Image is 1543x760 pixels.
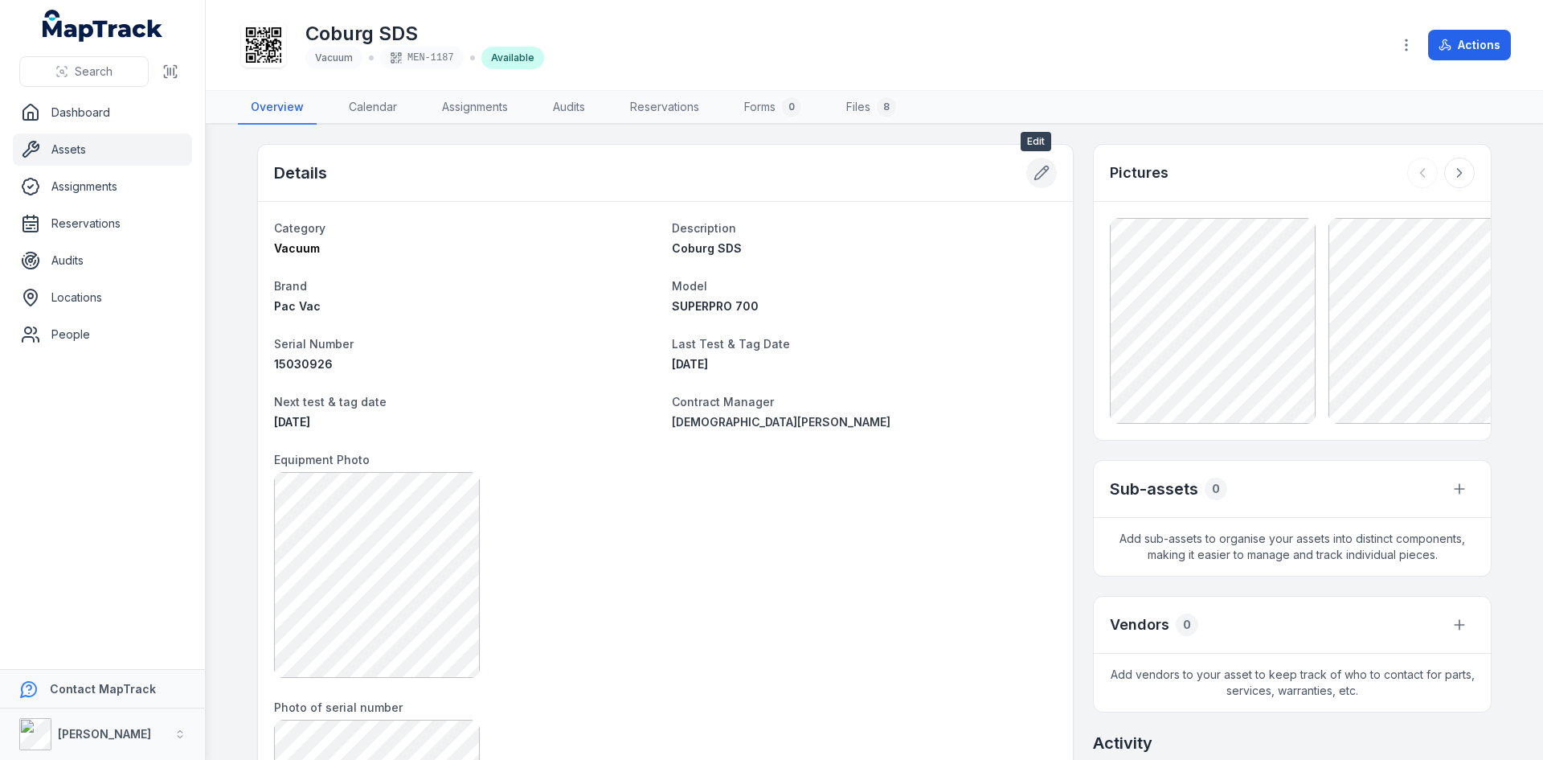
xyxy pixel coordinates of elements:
span: Coburg SDS [672,241,742,255]
span: Last Test & Tag Date [672,337,790,351]
h2: Details [274,162,327,184]
strong: [PERSON_NAME] [58,727,151,741]
a: Assignments [429,91,521,125]
a: Assignments [13,170,192,203]
a: Files8 [833,91,909,125]
h3: Pictures [1110,162,1169,184]
div: 0 [782,97,801,117]
span: 15030926 [274,357,333,371]
a: Reservations [617,91,712,125]
span: Vacuum [274,241,320,255]
div: 0 [1176,614,1198,636]
span: Category [274,221,325,235]
div: Available [481,47,544,69]
a: Calendar [336,91,410,125]
span: Add sub-assets to organise your assets into distinct components, making it easier to manage and t... [1094,518,1491,576]
span: Description [672,221,736,235]
span: [DATE] [274,415,310,429]
a: Reservations [13,207,192,240]
div: MEN-1187 [380,47,464,69]
a: Audits [540,91,598,125]
a: Locations [13,281,192,314]
time: 8/6/25, 10:25:00 AM [672,357,708,371]
a: Overview [238,91,317,125]
div: 8 [877,97,896,117]
a: Dashboard [13,97,192,129]
button: Search [19,56,149,87]
time: 2/6/26, 11:25:00 AM [274,415,310,429]
span: Model [672,279,707,293]
span: Contract Manager [672,395,774,409]
a: Assets [13,134,192,166]
span: Search [75,64,113,80]
a: [DEMOGRAPHIC_DATA][PERSON_NAME] [672,414,1057,430]
a: Audits [13,244,192,277]
strong: Contact MapTrack [50,682,156,696]
span: Pac Vac [274,299,321,313]
button: Actions [1428,30,1511,60]
span: Equipment Photo [274,453,370,466]
span: Next test & tag date [274,395,387,409]
a: MapTrack [43,10,163,42]
a: Forms0 [731,91,814,125]
span: Serial Number [274,337,354,351]
span: Edit [1021,132,1051,151]
span: SUPERPRO 700 [672,299,759,313]
div: 0 [1205,478,1227,500]
span: Vacuum [315,51,353,64]
h2: Activity [1093,732,1152,754]
span: Photo of serial number [274,700,403,714]
a: People [13,318,192,351]
span: Add vendors to your asset to keep track of who to contact for parts, services, warranties, etc. [1094,654,1491,712]
h2: Sub-assets [1110,478,1198,500]
h3: Vendors [1110,614,1169,636]
span: [DATE] [672,357,708,371]
span: Brand [274,279,307,293]
h1: Coburg SDS [305,21,544,47]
